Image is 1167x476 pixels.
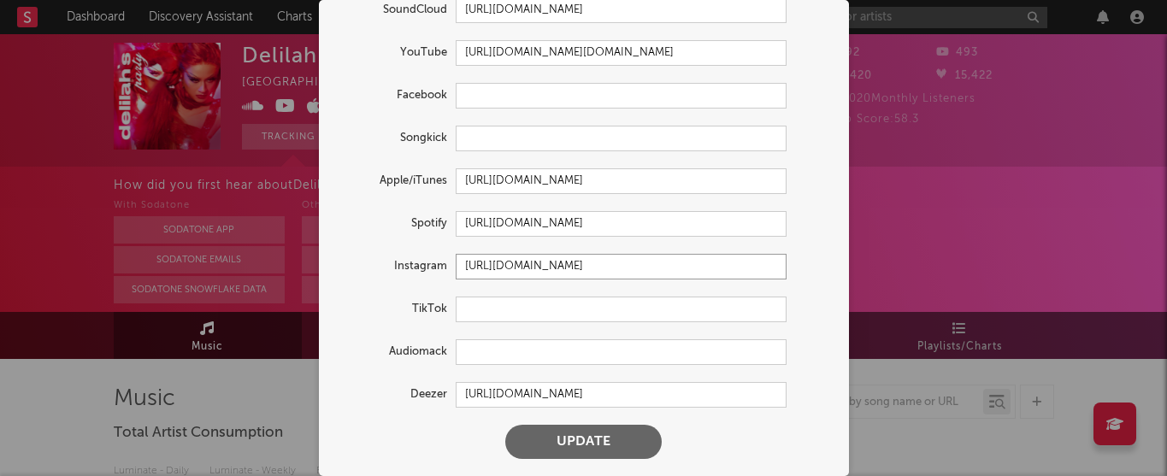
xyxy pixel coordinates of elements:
[336,128,456,149] label: Songkick
[336,299,456,320] label: TikTok
[336,256,456,277] label: Instagram
[505,425,662,459] button: Update
[336,43,456,63] label: YouTube
[336,85,456,106] label: Facebook
[336,342,456,362] label: Audiomack
[336,385,456,405] label: Deezer
[336,214,456,234] label: Spotify
[336,171,456,191] label: Apple/iTunes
